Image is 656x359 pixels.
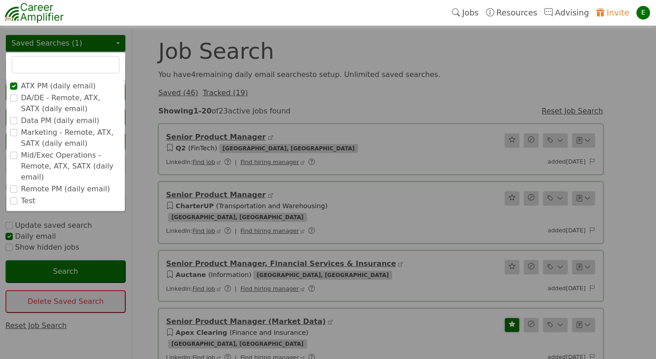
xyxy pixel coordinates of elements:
label: Remote PM (daily email) [21,184,110,195]
label: ATX PM (daily email) [21,81,96,92]
label: DA/DE - Remote, ATX, SATX (daily email) [21,92,121,114]
a: Jobs [448,2,482,23]
a: Resources [482,2,541,23]
div: E [636,6,650,20]
img: career-amplifier-logo.png [5,1,64,24]
label: Test [21,195,36,206]
a: Advising [541,2,592,23]
label: Data PM (daily email) [21,115,99,126]
label: Marketing - Remote, ATX, SATX (daily email) [21,127,121,149]
a: Invite [593,2,633,23]
label: Mid/Exec Operations - Remote, ATX, SATX (daily email) [21,150,121,183]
